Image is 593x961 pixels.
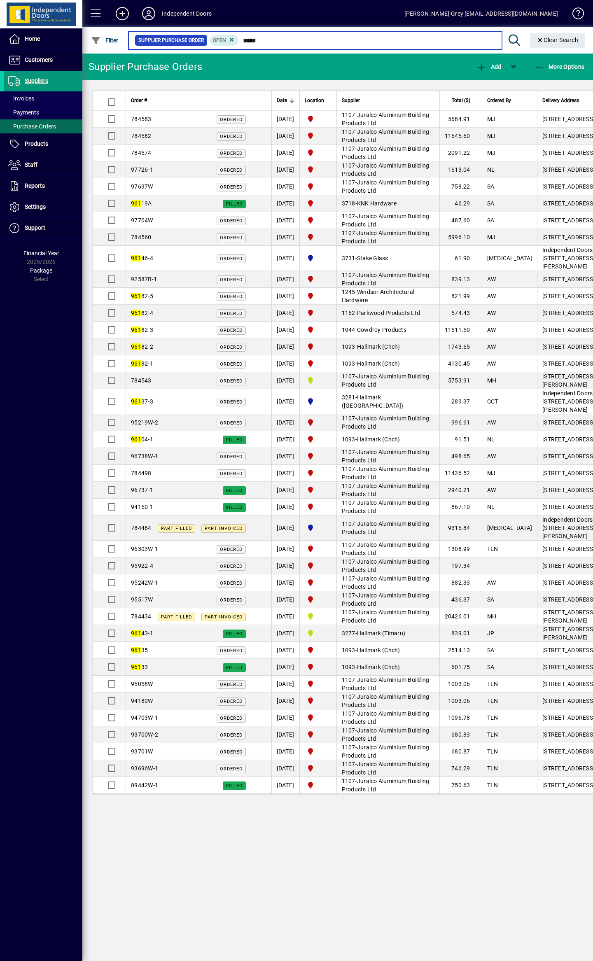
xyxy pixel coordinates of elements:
[404,7,558,20] div: [PERSON_NAME]-Grey [EMAIL_ADDRESS][DOMAIN_NAME]
[336,372,439,389] td: -
[336,482,439,499] td: -
[271,111,299,128] td: [DATE]
[535,63,585,70] span: More Options
[271,178,299,195] td: [DATE]
[305,114,332,124] span: Christchurch
[342,483,430,497] span: Juralco Aluminium Building Products Ltd
[439,499,482,515] td: 867.10
[25,77,48,84] span: Suppliers
[439,482,482,499] td: 2940.21
[131,525,152,531] span: 784484
[342,128,355,135] span: 1107
[131,276,157,282] span: 92587B-1
[220,328,243,333] span: Ordered
[487,436,495,443] span: NL
[487,453,496,460] span: AW
[220,117,243,122] span: Ordered
[131,149,152,156] span: 784574
[487,470,496,476] span: MJ
[342,466,430,480] span: Juralco Aluminium Building Products Ltd
[439,372,482,389] td: 5753.91
[439,515,482,541] td: 9316.84
[131,183,153,190] span: 97697W
[452,96,470,105] span: Total ($)
[305,96,324,105] span: Location
[336,322,439,338] td: -
[271,246,299,271] td: [DATE]
[487,377,497,384] span: MH
[342,145,430,160] span: Juralco Aluminium Building Products Ltd
[439,145,482,161] td: 2091.22
[23,250,59,257] span: Financial Year
[305,291,332,301] span: Christchurch
[271,338,299,355] td: [DATE]
[8,95,34,102] span: Invoices
[131,327,153,333] span: 82-3
[487,310,496,316] span: AW
[8,109,39,116] span: Payments
[439,195,482,212] td: 46.29
[439,229,482,246] td: 5996.10
[336,271,439,288] td: -
[487,343,496,350] span: AW
[487,183,495,190] span: SA
[220,218,243,224] span: Ordered
[131,487,153,493] span: 96737-1
[30,267,52,274] span: Package
[357,436,400,443] span: Hallmark (Chch)
[439,128,482,145] td: 11645.60
[25,203,46,210] span: Settings
[342,162,430,177] span: Juralco Aluminium Building Products Ltd
[4,91,82,105] a: Invoices
[342,96,434,105] div: Supplier
[336,212,439,229] td: -
[305,325,332,335] span: Christchurch
[342,128,430,143] span: Juralco Aluminium Building Products Ltd
[305,232,332,242] span: Christchurch
[476,63,501,70] span: Add
[305,523,332,533] span: Cromwell Central Otago
[220,294,243,299] span: Ordered
[336,229,439,246] td: -
[342,179,355,186] span: 1107
[566,2,583,28] a: Knowledge Base
[439,389,482,414] td: 289.37
[487,234,496,240] span: MJ
[131,200,152,207] span: 19A
[220,345,243,350] span: Ordered
[271,305,299,322] td: [DATE]
[271,448,299,465] td: [DATE]
[131,398,141,405] em: 961
[25,224,45,231] span: Support
[439,246,482,271] td: 61.90
[131,116,152,122] span: 784583
[439,322,482,338] td: 11511.50
[487,255,532,261] span: [MEDICAL_DATA]
[342,162,355,169] span: 1107
[131,436,153,443] span: 04-1
[210,35,239,46] mat-chip: Completion Status: Open
[305,148,332,158] span: Christchurch
[305,215,332,225] span: Christchurch
[357,310,420,316] span: Parkwood Products Ltd
[342,112,430,126] span: Juralco Aluminium Building Products Ltd
[131,436,141,443] em: 961
[305,451,332,461] span: Christchurch
[220,277,243,282] span: Ordered
[305,376,332,385] span: Timaru
[131,255,153,261] span: 46-4
[131,133,152,139] span: 784582
[131,96,147,105] span: Order #
[342,415,355,422] span: 1107
[342,483,355,489] span: 1107
[131,234,152,240] span: 784560
[220,256,243,261] span: Ordered
[342,96,360,105] span: Supplier
[342,200,355,207] span: 3718
[336,305,439,322] td: -
[487,96,532,105] div: Ordered By
[131,166,153,173] span: 97726-1
[336,338,439,355] td: -
[220,184,243,190] span: Ordered
[4,105,82,119] a: Payments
